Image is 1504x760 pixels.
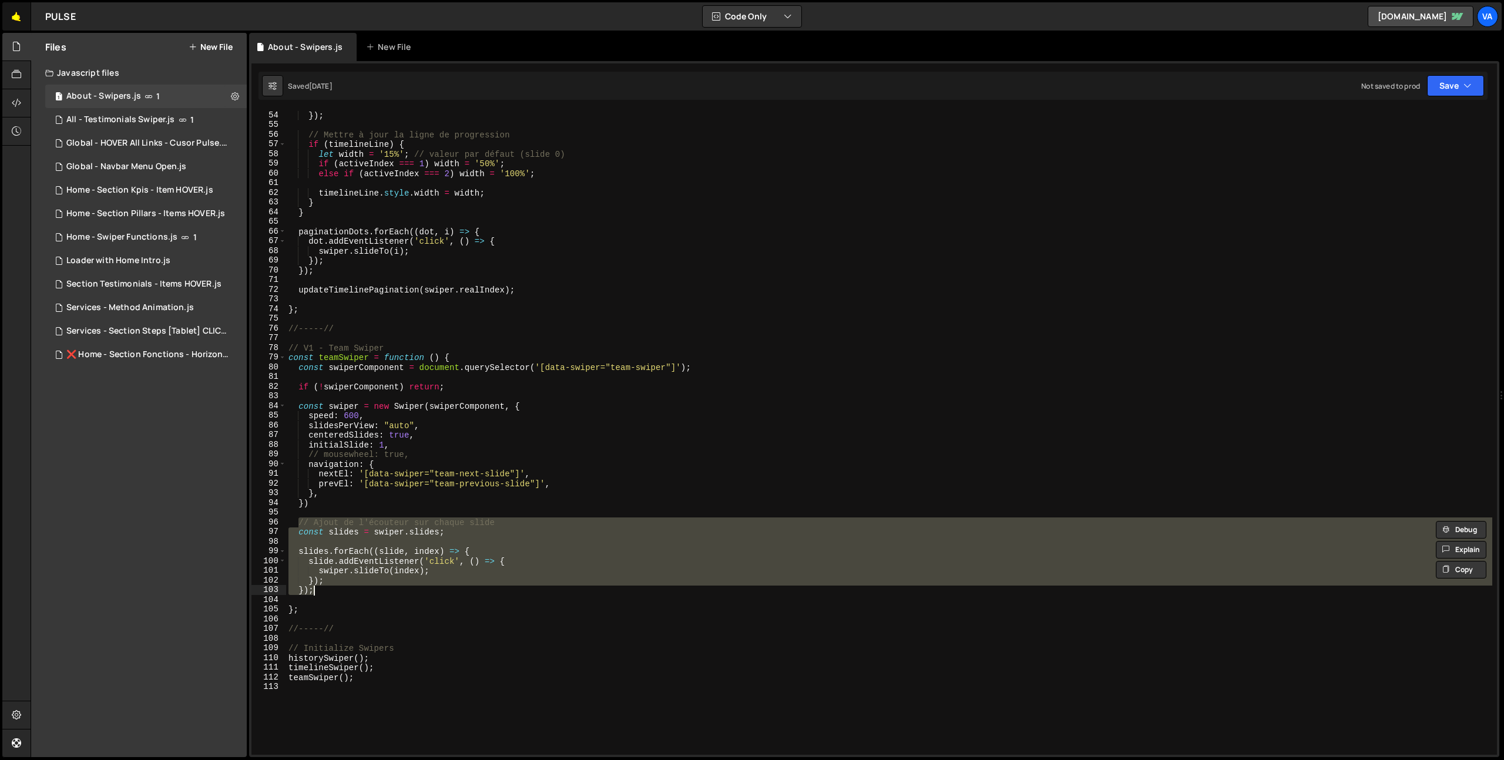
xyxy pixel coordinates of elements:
[1361,81,1420,91] div: Not saved to prod
[251,488,286,498] div: 93
[251,275,286,285] div: 71
[309,81,333,91] div: [DATE]
[251,352,286,362] div: 79
[251,314,286,324] div: 75
[251,343,286,353] div: 78
[45,41,66,53] h2: Files
[66,209,225,219] div: Home - Section Pillars - Items HOVER.js
[251,401,286,411] div: 84
[45,343,251,366] div: 16253/45820.js
[268,41,343,53] div: About - Swipers.js
[2,2,31,31] a: 🤙
[251,304,286,314] div: 74
[251,411,286,421] div: 85
[189,42,233,52] button: New File
[251,634,286,644] div: 108
[251,255,286,265] div: 69
[251,585,286,595] div: 103
[251,566,286,576] div: 101
[1436,561,1486,579] button: Copy
[45,226,247,249] div: 16253/46221.js
[251,197,286,207] div: 63
[251,120,286,130] div: 55
[251,372,286,382] div: 81
[1477,6,1498,27] a: Va
[251,556,286,566] div: 100
[251,217,286,227] div: 65
[251,188,286,198] div: 62
[251,449,286,459] div: 89
[251,324,286,334] div: 76
[251,498,286,508] div: 94
[251,595,286,605] div: 104
[251,507,286,517] div: 95
[66,255,170,266] div: Loader with Home Intro.js
[251,672,286,682] div: 112
[66,162,186,172] div: Global - Navbar Menu Open.js
[66,91,141,102] div: About - Swipers.js
[251,479,286,489] div: 92
[190,115,194,125] span: 1
[251,624,286,634] div: 107
[66,185,213,196] div: Home - Section Kpis - Item HOVER.js
[66,232,177,243] div: Home - Swiper Functions.js
[251,130,286,140] div: 56
[45,85,247,108] div: 16253/43838.js
[251,537,286,547] div: 98
[251,169,286,179] div: 60
[1368,6,1473,27] a: [DOMAIN_NAME]
[55,93,62,102] span: 1
[45,9,76,23] div: PULSE
[66,279,221,290] div: Section Testimonials - Items HOVER.js
[251,236,286,246] div: 67
[703,6,801,27] button: Code Only
[251,139,286,149] div: 57
[251,614,286,624] div: 106
[251,149,286,159] div: 58
[251,246,286,256] div: 68
[251,285,286,295] div: 72
[251,391,286,401] div: 83
[1427,75,1484,96] button: Save
[66,115,174,125] div: All - Testimonials Swiper.js
[66,326,229,337] div: Services - Section Steps [Tablet] CLICK.js
[251,604,286,614] div: 105
[45,273,247,296] div: 16253/45325.js
[251,382,286,392] div: 82
[251,440,286,450] div: 88
[251,178,286,188] div: 61
[193,233,197,242] span: 1
[1436,521,1486,539] button: Debug
[45,108,247,132] div: 16253/45780.js
[1436,541,1486,559] button: Explain
[251,333,286,343] div: 77
[66,302,194,313] div: Services - Method Animation.js
[45,296,247,320] div: 16253/44878.js
[366,41,415,53] div: New File
[251,643,286,653] div: 109
[251,159,286,169] div: 59
[251,430,286,440] div: 87
[251,110,286,120] div: 54
[45,132,251,155] div: 16253/45676.js
[251,576,286,586] div: 102
[251,265,286,275] div: 70
[251,227,286,237] div: 66
[251,653,286,663] div: 110
[45,320,251,343] div: 16253/45790.js
[251,469,286,479] div: 91
[156,92,160,101] span: 1
[251,546,286,556] div: 99
[251,459,286,469] div: 90
[66,138,229,149] div: Global - HOVER All Links - Cusor Pulse.js
[251,517,286,527] div: 96
[66,349,229,360] div: ❌ Home - Section Fonctions - Horizontal scroll.js
[251,362,286,372] div: 80
[251,527,286,537] div: 97
[45,179,247,202] div: 16253/44485.js
[251,421,286,431] div: 86
[45,249,247,273] div: 16253/45227.js
[251,207,286,217] div: 64
[251,294,286,304] div: 73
